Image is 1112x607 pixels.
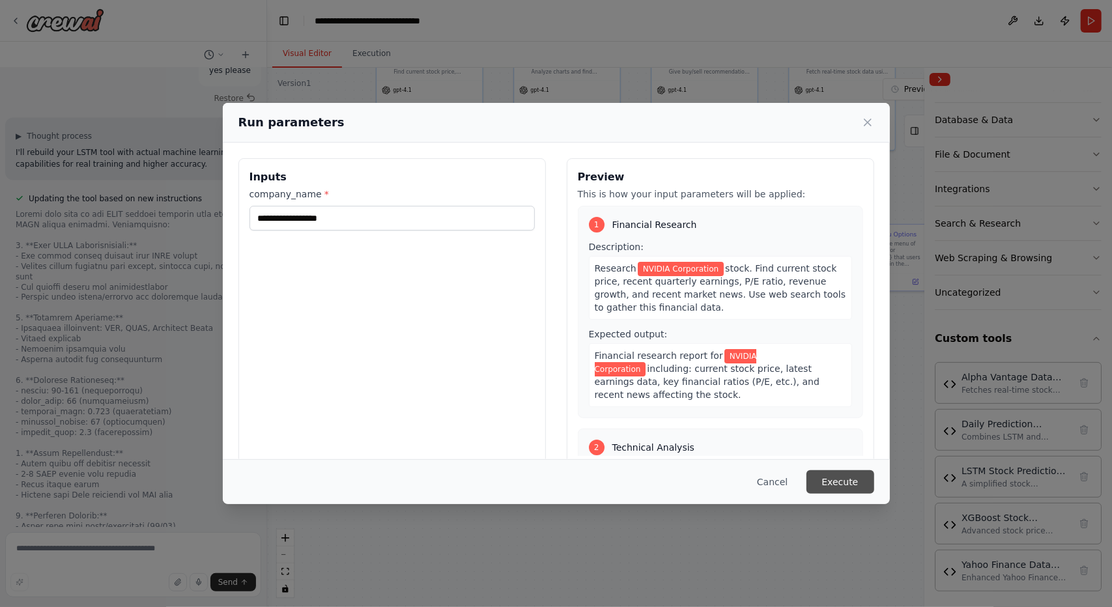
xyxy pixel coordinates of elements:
span: Research [595,263,636,274]
div: 2 [589,440,605,455]
span: Financial research report for [595,350,723,361]
label: company_name [249,188,535,201]
span: Description: [589,242,644,252]
span: Financial Research [612,218,697,231]
div: 1 [589,217,605,233]
span: Variable: company_name [638,262,724,276]
h3: Inputs [249,169,535,185]
span: Expected output: [589,329,668,339]
p: This is how your input parameters will be applied: [578,188,863,201]
h2: Run parameters [238,113,345,132]
button: Cancel [747,470,798,494]
button: Execute [806,470,874,494]
span: including: current stock price, latest earnings data, key financial ratios (P/E, etc.), and recen... [595,363,820,400]
h3: Preview [578,169,863,185]
span: Variable: company_name [595,349,757,376]
span: Technical Analysis [612,441,694,454]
